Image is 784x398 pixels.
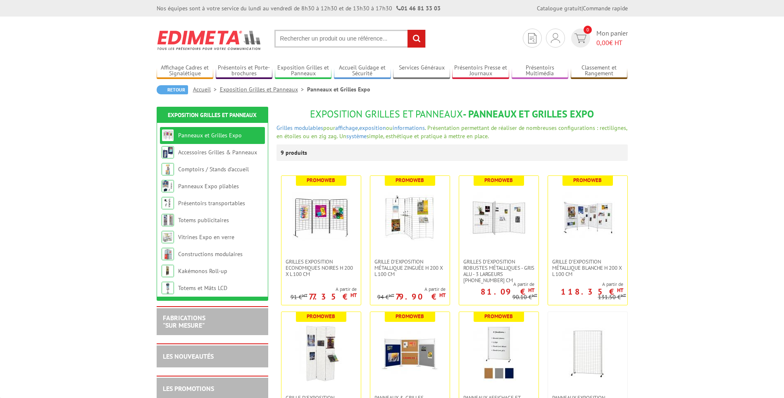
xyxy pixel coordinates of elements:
a: Accueil Guidage et Sécurité [334,64,391,78]
a: informations [393,124,425,132]
sup: HT [621,293,626,298]
a: FABRICATIONS"Sur Mesure" [163,314,205,329]
a: Grille d'exposition métallique blanche H 200 x L 100 cm [548,259,627,277]
img: Grille d'exposition métallique Zinguée H 200 x L 100 cm [381,188,439,246]
sup: HT [617,287,623,294]
img: devis rapide [528,33,536,43]
p: 131.50 € [598,294,626,300]
a: Accueil [193,86,220,93]
img: Accessoires Grilles & Panneaux [162,146,174,158]
a: Retour [157,85,188,94]
img: Totems et Mâts LCD [162,282,174,294]
span: Grilles Exposition Economiques Noires H 200 x L 100 cm [286,259,357,277]
a: Présentoirs transportables [178,199,245,207]
a: LES NOUVEAUTÉS [163,352,214,360]
img: Panneaux & Grilles modulables - liège, feutrine grise ou bleue, blanc laqué ou gris alu [381,324,439,382]
img: Constructions modulaires [162,248,174,260]
a: Vitrines Expo en verre [178,233,234,241]
strong: 01 46 81 33 03 [396,5,441,12]
p: 81.09 € [481,289,534,294]
a: système [346,132,367,140]
a: LES PROMOTIONS [163,384,214,393]
a: Panneaux Expo pliables [178,182,239,190]
sup: HT [302,293,307,298]
p: 77.35 € [309,294,357,299]
li: Panneaux et Grilles Expo [307,85,370,94]
a: Présentoirs Multimédia [512,64,569,78]
h1: - Panneaux et Grilles Expo [276,109,628,120]
a: Totems publicitaires [178,216,229,224]
div: | [537,4,628,12]
a: devis rapide 0 Mon panier 0,00€ HT [569,29,628,48]
img: Comptoirs / Stands d'accueil [162,163,174,175]
img: devis rapide [574,34,586,43]
a: exposition [359,124,386,132]
img: Panneaux Affichage et Ecriture Mobiles - finitions liège punaisable, feutrine gris clair ou bleue... [470,324,528,382]
a: Totems et Mâts LCD [178,284,227,292]
b: Promoweb [573,177,602,184]
b: Promoweb [396,177,424,184]
p: 91 € [291,294,307,300]
img: Grilles Exposition Economiques Noires H 200 x L 100 cm [292,188,350,246]
b: Promoweb [307,313,335,320]
p: 79.90 € [396,294,446,299]
sup: HT [532,293,537,298]
a: Présentoirs et Porte-brochures [216,64,273,78]
p: 9 produits [281,144,312,161]
a: Grilles Exposition Economiques Noires H 200 x L 100 cm [281,259,361,277]
b: Promoweb [396,313,424,320]
img: Totems publicitaires [162,214,174,226]
a: Exposition Grilles et Panneaux [220,86,307,93]
img: Grilles d'exposition robustes métalliques - gris alu - 3 largeurs 70-100-120 cm [470,188,528,246]
span: 0,00 [596,38,609,47]
a: Exposition Grilles et Panneaux [168,111,257,119]
span: € HT [596,38,628,48]
img: devis rapide [551,33,560,43]
span: Grille d'exposition métallique blanche H 200 x L 100 cm [552,259,623,277]
p: 118.35 € [561,289,623,294]
p: 90.10 € [512,294,537,300]
input: rechercher [407,30,425,48]
b: Promoweb [484,177,513,184]
a: modulables [294,124,323,132]
a: Services Généraux [393,64,450,78]
b: Promoweb [307,177,335,184]
a: affichage [335,124,358,132]
a: Kakémonos Roll-up [178,267,227,275]
span: A partir de [548,281,623,288]
a: Exposition Grilles et Panneaux [275,64,332,78]
span: A partir de [459,281,534,288]
a: Comptoirs / Stands d'accueil [178,165,249,173]
img: Panneaux Exposition Grilles mobiles sur roulettes - gris clair [559,324,617,382]
img: Edimeta [157,25,262,55]
a: Constructions modulaires [178,250,243,258]
a: Grilles d'exposition robustes métalliques - gris alu - 3 largeurs [PHONE_NUMBER] cm [459,259,539,283]
span: pour , ou . Présentation permettant de réaliser de nombreuses configurations : rectilignes, en ét... [276,124,627,140]
p: 94 € [377,294,394,300]
span: Exposition Grilles et Panneaux [310,108,463,120]
input: Rechercher un produit ou une référence... [274,30,426,48]
span: A partir de [291,286,357,293]
img: Panneaux et Grilles Expo [162,129,174,141]
a: Panneaux et Grilles Expo [178,132,242,139]
img: Grille d'exposition métallique blanche H 200 x L 100 cm [559,188,617,246]
a: Classement et Rangement [571,64,628,78]
a: Accessoires Grilles & Panneaux [178,149,257,156]
img: Grille d'exposition économique blanche, fixation murale, paravent ou sur pied [292,324,350,382]
div: Nos équipes sont à votre service du lundi au vendredi de 8h30 à 12h30 et de 13h30 à 17h30 [157,4,441,12]
span: 0 [584,26,592,34]
img: Présentoirs transportables [162,197,174,209]
span: Mon panier [596,29,628,48]
a: Affichage Cadres et Signalétique [157,64,214,78]
a: Catalogue gratuit [537,5,581,12]
sup: HT [350,292,357,299]
a: Grilles [276,124,293,132]
b: Promoweb [484,313,513,320]
a: Présentoirs Presse et Journaux [452,64,509,78]
sup: HT [439,292,446,299]
img: Panneaux Expo pliables [162,180,174,192]
span: A partir de [377,286,446,293]
sup: HT [389,293,394,298]
img: Kakémonos Roll-up [162,265,174,277]
span: Grilles d'exposition robustes métalliques - gris alu - 3 largeurs [PHONE_NUMBER] cm [463,259,534,283]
